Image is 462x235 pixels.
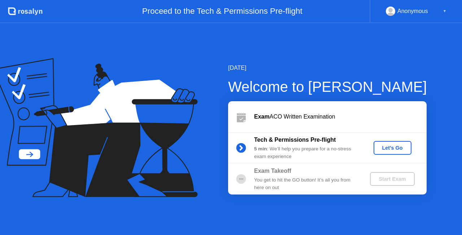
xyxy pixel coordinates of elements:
div: Welcome to [PERSON_NAME] [228,76,427,98]
b: 5 min [254,146,267,151]
div: ▼ [443,7,446,16]
div: : We’ll help you prepare for a no-stress exam experience [254,145,358,160]
div: Let's Go [376,145,409,151]
button: Let's Go [374,141,411,155]
b: Tech & Permissions Pre-flight [254,137,336,143]
div: You get to hit the GO button! It’s all you from here on out [254,176,358,191]
div: Start Exam [373,176,411,182]
div: [DATE] [228,64,427,72]
div: ACO Written Examination [254,112,427,121]
button: Start Exam [370,172,414,186]
div: Anonymous [397,7,428,16]
b: Exam [254,114,270,120]
b: Exam Takeoff [254,168,291,174]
